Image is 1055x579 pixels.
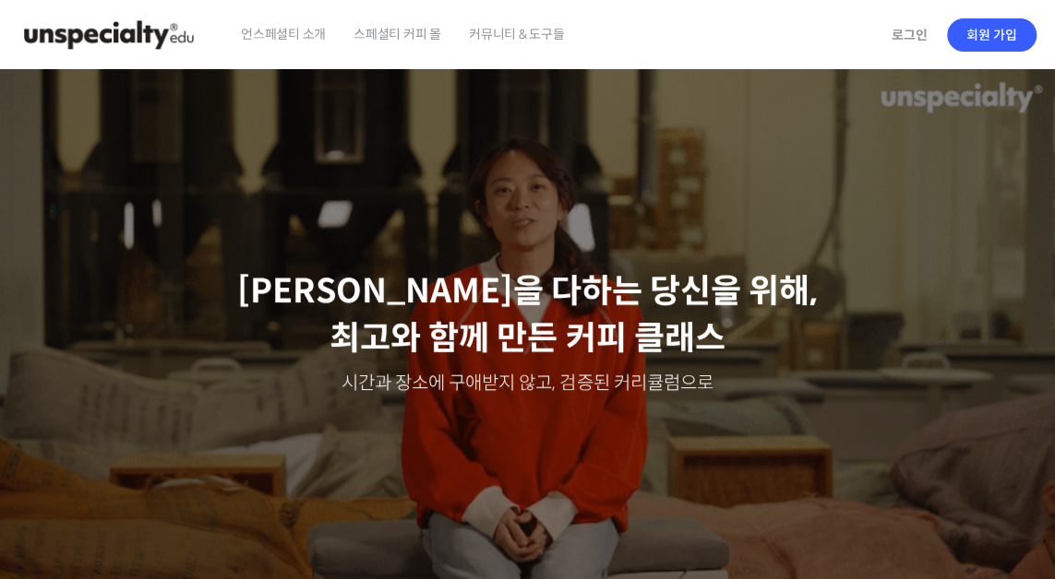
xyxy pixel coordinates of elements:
p: 시간과 장소에 구애받지 않고, 검증된 커리큘럼으로 [18,371,1037,396]
span: 대화 [169,455,191,469]
a: 대화 [122,426,238,472]
span: 홈 [58,454,69,468]
a: 회원 가입 [947,18,1037,52]
a: 로그인 [881,14,939,56]
a: 설정 [238,426,354,472]
a: 홈 [6,426,122,472]
p: [PERSON_NAME]을 다하는 당신을 위해, 최고와 함께 만든 커피 클래스 [18,268,1037,361]
span: 설정 [285,454,307,468]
